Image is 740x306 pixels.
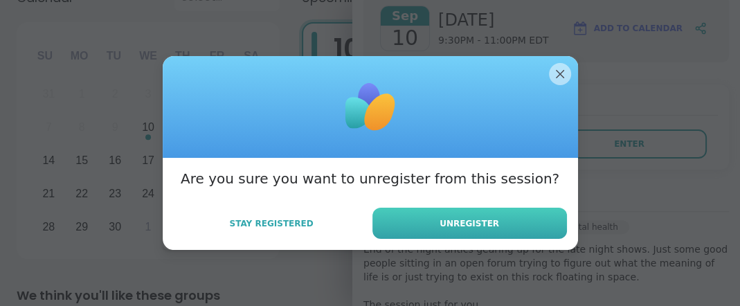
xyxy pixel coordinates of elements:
button: Unregister [372,208,567,239]
h3: Are you sure you want to unregister from this session? [181,169,559,188]
span: Unregister [440,217,499,230]
img: ShareWell Logomark [336,73,405,142]
button: Stay Registered [174,209,370,238]
span: Stay Registered [229,217,313,230]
